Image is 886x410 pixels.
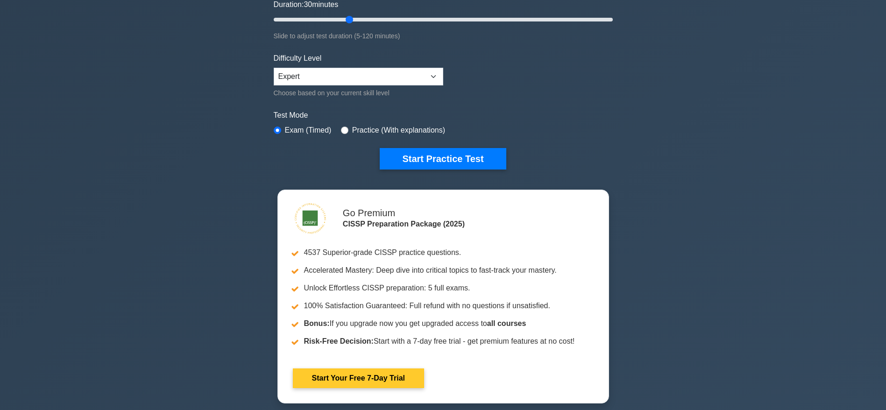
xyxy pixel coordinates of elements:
[285,125,332,136] label: Exam (Timed)
[274,87,443,99] div: Choose based on your current skill level
[304,0,312,8] span: 30
[274,110,613,121] label: Test Mode
[380,148,506,170] button: Start Practice Test
[274,53,322,64] label: Difficulty Level
[352,125,445,136] label: Practice (With explanations)
[274,30,613,42] div: Slide to adjust test duration (5-120 minutes)
[293,368,424,388] a: Start Your Free 7-Day Trial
